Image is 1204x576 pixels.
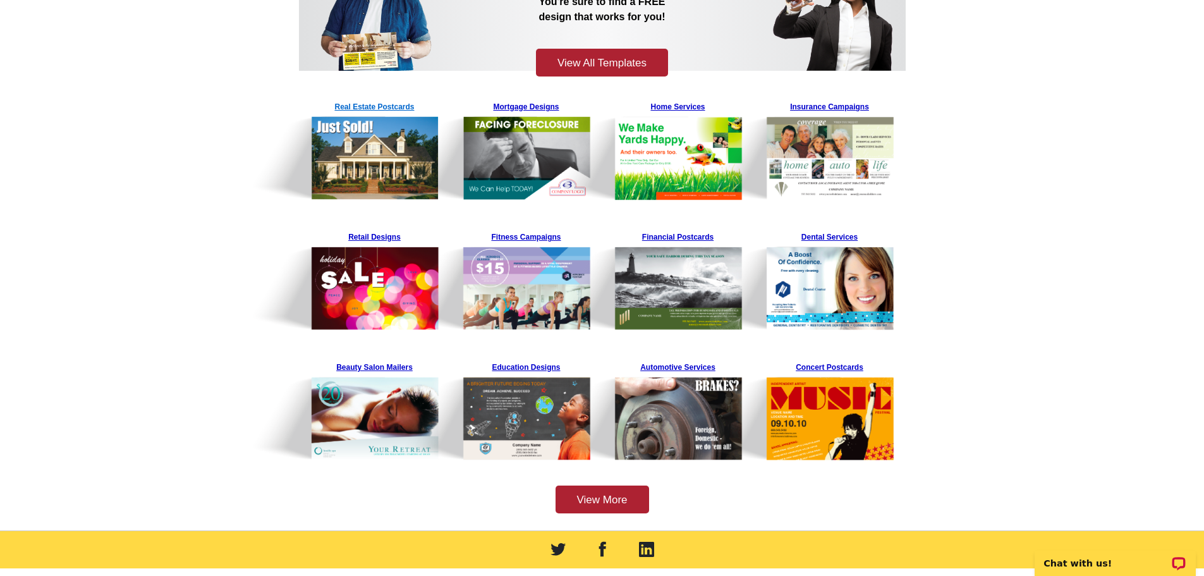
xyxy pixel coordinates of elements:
a: Real Estate Postcards [308,97,441,200]
a: Education Designs [460,357,593,461]
a: Concert Postcards [763,357,896,462]
a: View More [556,486,649,514]
img: Pre-Template-Landing%20Page_v1_Insurance.png [702,97,895,200]
a: Mortgage Designs [460,97,593,201]
img: Pre-Template-Landing%20Page_v1_Real%20Estate.png [247,97,440,200]
img: Pre-Template-Landing%20Page_v1_Dental.png [702,227,895,331]
a: Home Services [612,97,745,200]
img: Pre-Template-Landing%20Page_v1_Retail.png [247,227,440,331]
a: Retail Designs [308,227,441,331]
iframe: LiveChat chat widget [1026,536,1204,576]
img: Pre-Template-Landing%20Page_v1_Automotive.png [550,357,743,461]
img: Pre-Template-Landing%20Page_v1_Concert.png [702,357,895,462]
a: Dental Services [763,227,896,331]
a: Fitness Campaigns [460,227,593,331]
a: Beauty Salon Mailers [308,357,441,461]
a: Automotive Services [612,357,745,461]
img: Pre-Template-Landing%20Page_v1_Education.png [399,357,592,461]
img: Pre-Template-Landing%20Page_v1_Beauty.png [247,357,440,461]
a: Insurance Campaigns [763,97,896,200]
a: Financial Postcards [612,227,745,331]
img: Pre-Template-Landing%20Page_v1_Home%20Services.png [550,97,743,200]
img: Pre-Template-Landing%20Page_v1_Mortgage.png [399,97,592,201]
img: Pre-Template-Landing%20Page_v1_Financial.png [550,227,743,331]
a: View All Templates [536,49,668,77]
img: Pre-Template-Landing%20Page_v1_Fitness.png [399,227,592,331]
